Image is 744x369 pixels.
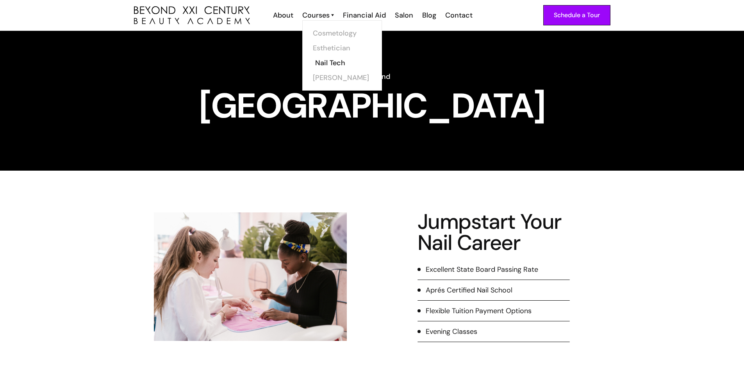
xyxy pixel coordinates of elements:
[426,264,538,275] div: Excellent State Board Passing Rate
[313,26,371,41] a: Cosmetology
[543,5,610,25] a: Schedule a Tour
[390,10,417,20] a: Salon
[395,10,413,20] div: Salon
[338,10,390,20] a: Financial Aid
[134,6,250,25] img: beyond 21st century beauty academy logo
[134,71,610,82] h6: Go Beyond
[422,10,436,20] div: Blog
[273,10,293,20] div: About
[426,326,477,337] div: Evening Classes
[134,6,250,25] a: home
[313,70,371,85] a: [PERSON_NAME]
[426,285,512,295] div: Aprés Certified Nail School
[302,10,330,20] div: Courses
[313,41,371,55] a: Esthetician
[199,84,545,128] strong: [GEOGRAPHIC_DATA]
[417,211,570,253] h2: Jumpstart Your Nail Career
[302,20,382,91] nav: Courses
[315,55,374,70] a: Nail Tech
[343,10,386,20] div: Financial Aid
[302,10,334,20] a: Courses
[554,10,600,20] div: Schedule a Tour
[268,10,297,20] a: About
[440,10,476,20] a: Contact
[154,212,347,341] img: nail tech working at salon
[417,10,440,20] a: Blog
[426,306,532,316] div: Flexible Tuition Payment Options
[445,10,473,20] div: Contact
